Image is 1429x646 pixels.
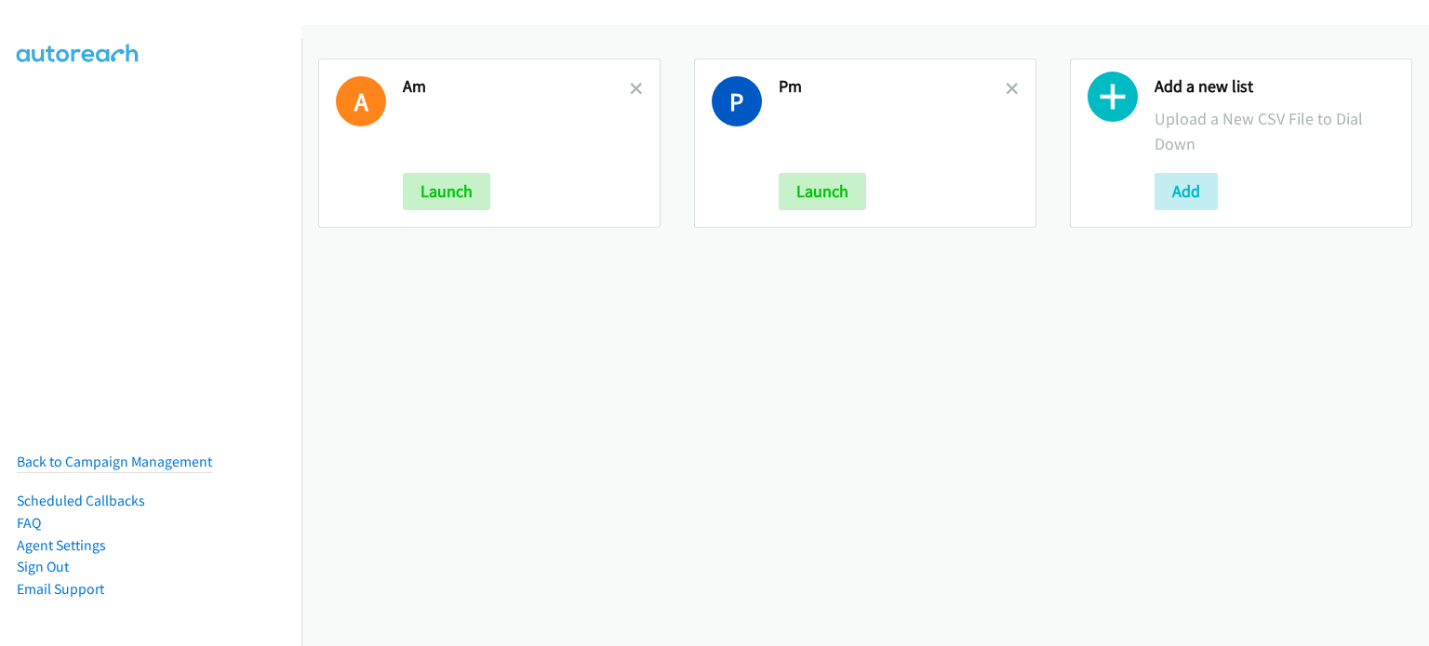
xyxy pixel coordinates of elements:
h1: P [712,76,762,126]
a: Sign Out [17,558,69,575]
button: Launch [403,173,490,210]
a: Email Support [17,580,104,598]
p: Upload a New CSV File to Dial Down [1155,106,1395,156]
button: Add [1155,173,1218,210]
a: Back to Campaign Management [17,453,212,470]
a: Agent Settings [17,536,106,554]
h2: Add a new list [1155,76,1395,98]
h1: A [336,76,386,126]
a: FAQ [17,514,41,532]
button: Launch [779,173,866,210]
h2: Pm [779,76,1006,98]
a: Scheduled Callbacks [17,492,145,509]
h2: Am [403,76,630,98]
